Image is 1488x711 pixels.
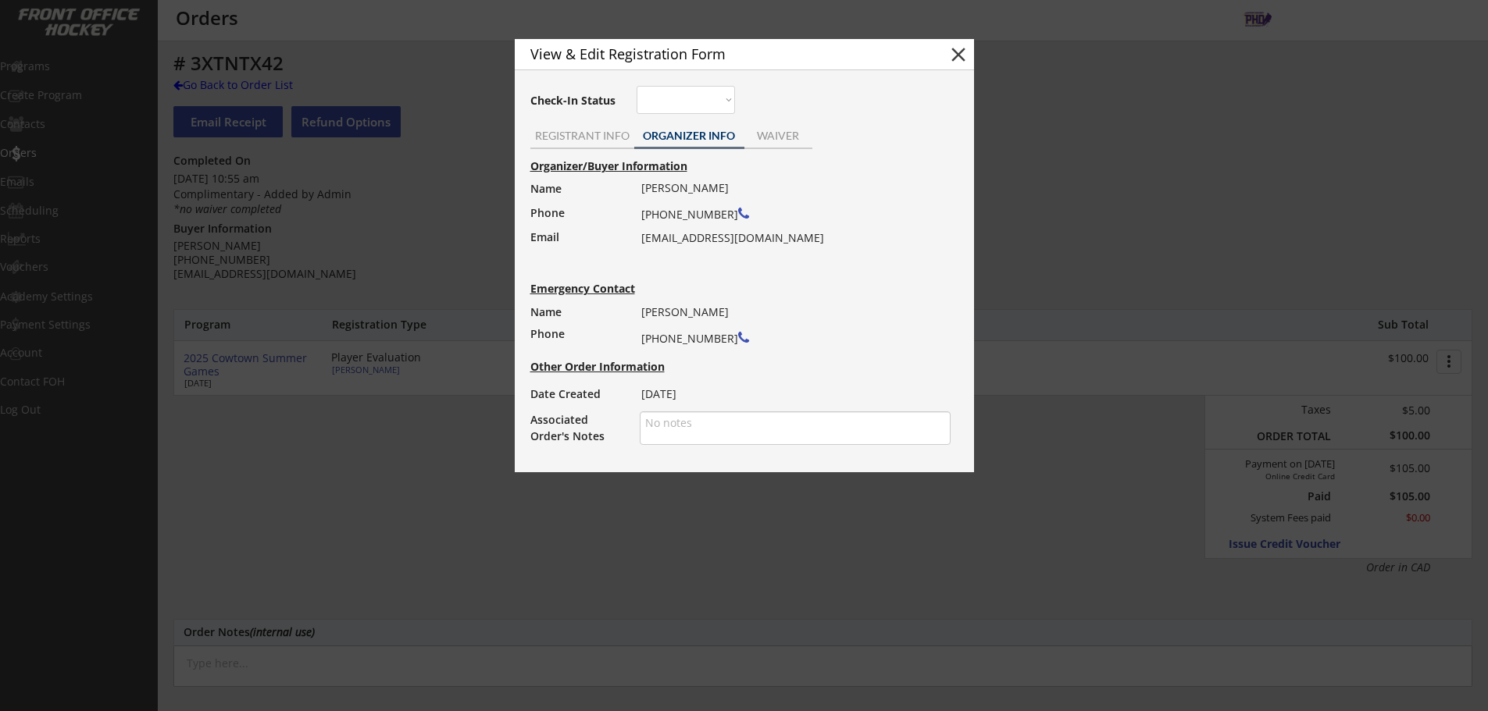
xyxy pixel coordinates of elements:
div: Other Order Information [530,361,966,372]
button: close [947,43,970,66]
div: [DATE] [641,383,940,405]
div: [PERSON_NAME] [PHONE_NUMBER] [641,301,940,351]
div: REGISTRANT INFO [530,130,634,141]
div: WAIVER [744,130,812,141]
div: View & Edit Registration Form [530,47,919,61]
div: Associated Order's Notes [530,411,625,444]
div: Emergency Contact [530,283,650,294]
div: ORGANIZER INFO [634,130,744,141]
div: Organizer/Buyer Information [530,161,966,172]
div: Name Phone [530,301,625,345]
div: Date Created [530,383,625,405]
div: Check-In Status [530,95,619,106]
div: Name Phone Email [530,177,625,273]
div: [PERSON_NAME] [PHONE_NUMBER] [EMAIL_ADDRESS][DOMAIN_NAME] [641,177,940,249]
